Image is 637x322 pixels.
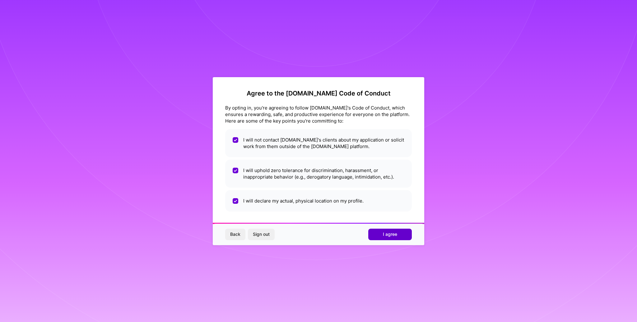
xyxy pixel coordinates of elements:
div: By opting in, you're agreeing to follow [DOMAIN_NAME]'s Code of Conduct, which ensures a rewardin... [225,105,412,124]
li: I will declare my actual, physical location on my profile. [225,190,412,212]
button: Sign out [248,229,275,240]
span: Sign out [253,231,270,237]
button: Back [225,229,245,240]
button: I agree [368,229,412,240]
span: Back [230,231,240,237]
h2: Agree to the [DOMAIN_NAME] Code of Conduct [225,90,412,97]
li: I will uphold zero tolerance for discrimination, harassment, or inappropriate behavior (e.g., der... [225,160,412,188]
li: I will not contact [DOMAIN_NAME]'s clients about my application or solicit work from them outside... [225,129,412,157]
span: I agree [383,231,397,237]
